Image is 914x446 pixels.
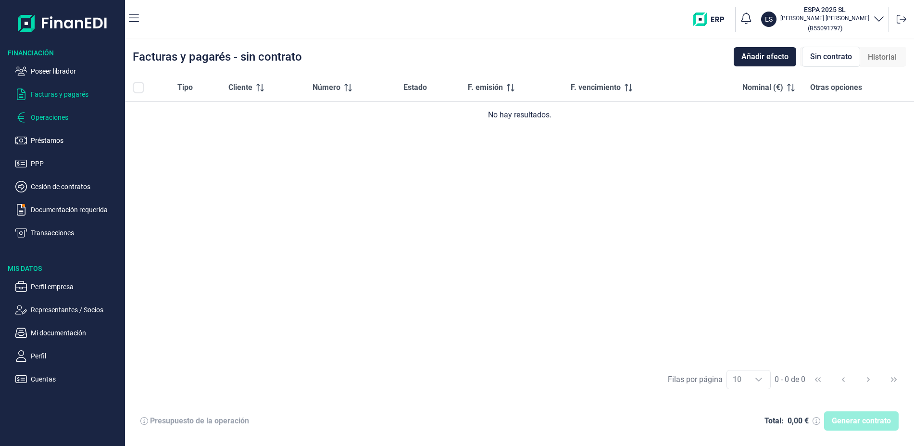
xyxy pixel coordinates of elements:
[31,112,121,123] p: Operaciones
[571,82,621,93] span: F. vencimiento
[788,416,809,426] div: 0,00 €
[780,5,869,14] h3: ESPA 2025 SL
[15,227,121,239] button: Transacciones
[15,350,121,362] button: Perfil
[780,14,869,22] p: [PERSON_NAME] [PERSON_NAME]
[150,416,249,426] div: Presupuesto de la operación
[15,158,121,169] button: PPP
[761,5,885,34] button: ESESPA 2025 SL[PERSON_NAME] [PERSON_NAME](B55091797)
[857,368,880,391] button: Next Page
[31,304,121,316] p: Representantes / Socios
[15,304,121,316] button: Representantes / Socios
[177,82,193,93] span: Tipo
[31,350,121,362] p: Perfil
[15,112,121,123] button: Operaciones
[31,135,121,146] p: Préstamos
[810,51,852,63] span: Sin contrato
[806,368,829,391] button: First Page
[133,82,144,93] div: All items unselected
[802,47,860,67] div: Sin contrato
[15,181,121,192] button: Cesión de contratos
[668,374,723,385] div: Filas por página
[810,82,862,93] span: Otras opciones
[15,135,121,146] button: Préstamos
[313,82,340,93] span: Número
[775,376,805,383] span: 0 - 0 de 0
[31,89,121,100] p: Facturas y pagarés
[15,89,121,100] button: Facturas y pagarés
[31,373,121,385] p: Cuentas
[31,65,121,77] p: Poseer librador
[765,14,773,24] p: ES
[133,109,906,121] div: No hay resultados.
[882,368,905,391] button: Last Page
[693,13,731,26] img: erp
[742,82,783,93] span: Nominal (€)
[734,47,796,66] button: Añadir efecto
[15,373,121,385] button: Cuentas
[228,82,252,93] span: Cliente
[31,281,121,293] p: Perfil empresa
[808,25,842,32] small: Copiar cif
[764,416,784,426] div: Total:
[31,204,121,216] p: Documentación requerida
[741,51,789,63] span: Añadir efecto
[31,158,121,169] p: PPP
[31,227,121,239] p: Transacciones
[15,281,121,293] button: Perfil empresa
[832,368,855,391] button: Previous Page
[133,51,302,63] div: Facturas y pagarés - sin contrato
[860,48,904,67] div: Historial
[468,82,503,93] span: F. emisión
[31,181,121,192] p: Cesión de contratos
[15,204,121,216] button: Documentación requerida
[31,327,121,339] p: Mi documentación
[15,65,121,77] button: Poseer librador
[868,51,897,63] span: Historial
[747,370,770,389] div: Choose
[18,8,108,38] img: Logo de aplicación
[403,82,427,93] span: Estado
[15,327,121,339] button: Mi documentación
